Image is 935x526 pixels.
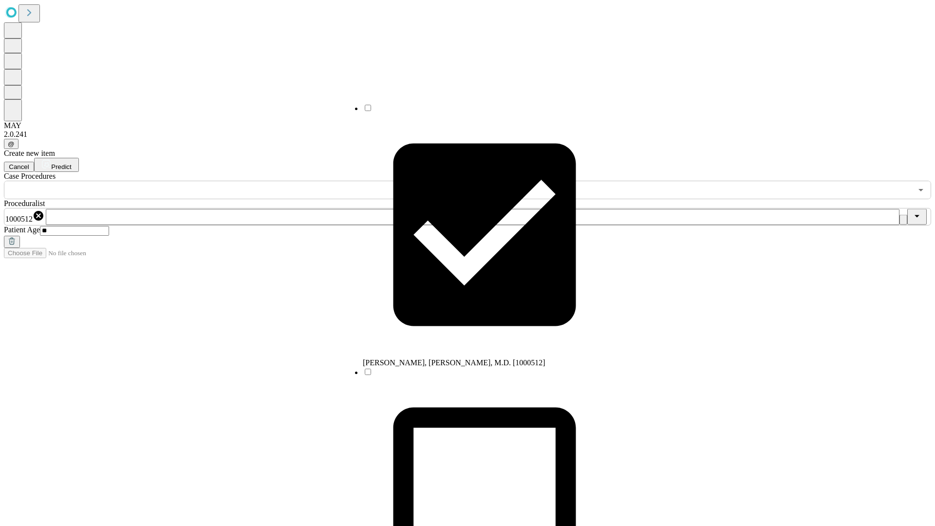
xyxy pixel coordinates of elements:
[34,158,79,172] button: Predict
[4,130,931,139] div: 2.0.241
[4,139,19,149] button: @
[907,209,927,225] button: Close
[5,210,44,224] div: 1000512
[8,140,15,148] span: @
[363,358,545,367] span: [PERSON_NAME], [PERSON_NAME], M.D. [1000512]
[4,149,55,157] span: Create new item
[5,215,33,223] span: 1000512
[4,162,34,172] button: Cancel
[899,215,907,225] button: Clear
[4,199,45,207] span: Proceduralist
[4,172,56,180] span: Scheduled Procedure
[4,121,931,130] div: MAY
[9,163,29,170] span: Cancel
[51,163,71,170] span: Predict
[914,183,928,197] button: Open
[4,225,40,234] span: Patient Age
